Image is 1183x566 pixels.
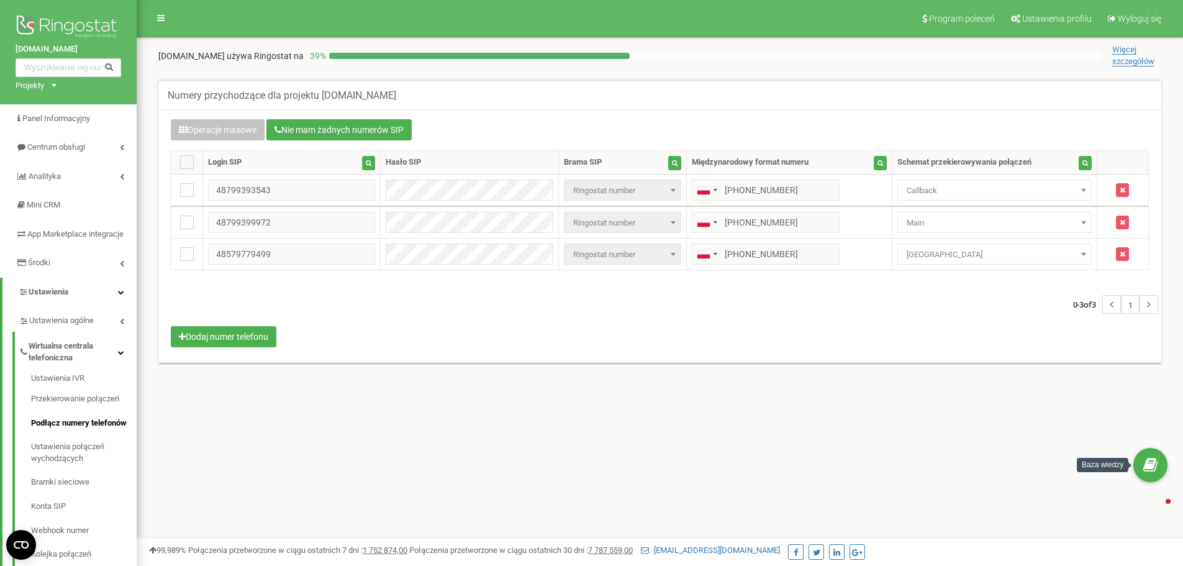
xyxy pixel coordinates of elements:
input: 512 345 678 [692,244,840,265]
span: App Marketplace integracje [27,229,124,239]
span: 99,989% [149,545,186,555]
div: Telephone country code [692,180,721,200]
a: Ustawienia połączeń wychodzących [31,435,137,470]
span: Połączenia przetworzone w ciągu ostatnich 30 dni : [409,545,633,555]
a: Bramki sieciowe [31,470,137,495]
span: of [1084,299,1092,310]
span: Callback [902,182,1087,199]
p: 39 % [304,50,329,62]
span: Ustawienia [29,287,68,296]
span: Więcej szczegółów [1112,45,1154,66]
span: Centrum obsługi [27,142,85,152]
a: [EMAIL_ADDRESS][DOMAIN_NAME] [641,545,780,555]
a: Ustawienia [2,278,137,307]
a: [DOMAIN_NAME] [16,43,121,55]
span: Połączenia przetworzone w ciągu ostatnich 7 dni : [188,545,407,555]
div: Schemat przekierowywania połączeń [897,157,1031,168]
span: Analityka [29,171,61,181]
input: 512 345 678 [692,180,840,201]
div: Brama SIP [564,157,602,168]
span: Panel Informacyjny [22,114,90,123]
button: Nie mam żadnych numerów SIP [266,119,412,140]
span: Kanapowo [897,244,1092,265]
div: Telephone country code [692,244,721,264]
span: Ringostat number [568,214,677,232]
u: 7 787 559,00 [588,545,633,555]
span: Callback [897,180,1092,201]
div: Baza wiedzy [1077,458,1128,472]
div: Projekty [16,80,44,92]
span: Ringostat number [564,244,681,265]
a: Ustawienia ogólne [19,306,137,332]
span: Ringostat number [568,246,677,263]
button: Open CMP widget [6,530,36,560]
span: Main [897,212,1092,233]
div: Login SIP [208,157,242,168]
span: Mini CRM [27,200,60,209]
span: Kanapowo [902,246,1087,263]
a: Webhook numer [31,519,137,543]
span: Ringostat number [564,212,681,233]
span: Środki [28,258,50,267]
span: Wirtualna centrala telefoniczna [29,340,118,363]
input: 512 345 678 [692,212,840,233]
span: Main [902,214,1087,232]
nav: ... [1073,283,1158,326]
th: Hasło SIP [381,150,559,175]
span: Ustawienia profilu [1022,14,1092,24]
a: Konta SIP [31,495,137,519]
li: 1 [1121,295,1140,314]
button: Dodaj numer telefonu [171,326,276,347]
span: Ringostat number [564,180,681,201]
a: Wirtualna centrala telefoniczna [19,332,137,368]
span: Wyloguj się [1118,14,1161,24]
span: Ringostat number [568,182,677,199]
a: Przekierowanie połączeń [31,387,137,411]
u: 1 752 874,00 [363,545,407,555]
a: Podłącz numery telefonów [31,411,137,436]
div: Międzynarodowy format numeru [692,157,809,168]
span: Program poleceń [929,14,995,24]
iframe: Intercom live chat [1141,496,1171,526]
a: Ustawienia IVR [31,373,137,388]
p: [DOMAIN_NAME] [158,50,304,62]
div: Telephone country code [692,212,721,232]
h5: Numery przychodzące dla projektu [DOMAIN_NAME] [168,90,396,101]
button: Operacje masowe [171,119,265,140]
span: używa Ringostat na [227,51,304,61]
span: 0-3 3 [1073,295,1102,314]
input: Wyszukiwanie wg numeru [16,58,121,77]
img: Ringostat logo [16,12,121,43]
span: Ustawienia ogólne [29,315,94,327]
